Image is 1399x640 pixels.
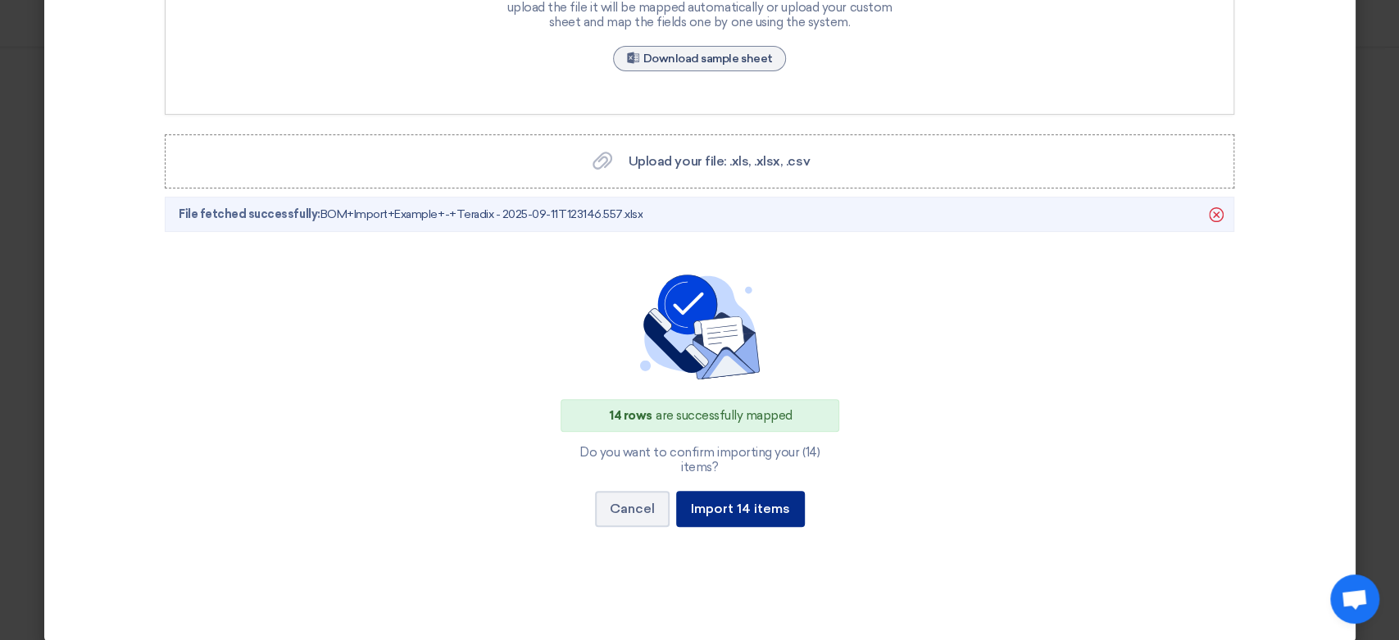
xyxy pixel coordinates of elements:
span: 14 rows [610,408,652,423]
div: Open chat [1330,574,1379,624]
button: Import 14 items [676,491,805,527]
div: Do you want to confirm importing your (14) items? [561,445,839,474]
span: BOM+Import+Example+-+Teradix - 2025-09-11T123146.557.xlsx [179,206,643,223]
button: Cancel [595,491,670,527]
div: are successfully mapped [561,399,839,433]
span: File fetched successfully: [179,207,320,221]
span: Upload your file: .xls, .xlsx, .csv [629,153,810,169]
img: confirm_importing.svg [634,275,765,379]
a: Download sample sheet [613,46,787,71]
